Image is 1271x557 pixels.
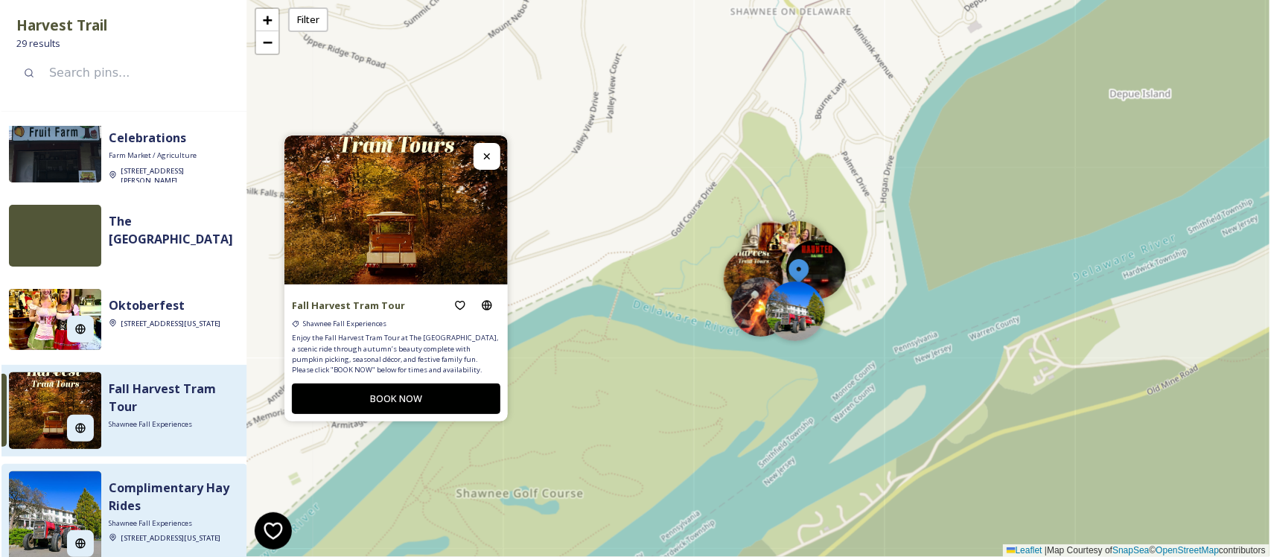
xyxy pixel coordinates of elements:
[9,289,101,350] img: AmyKOctoberfestsq.jpg
[263,10,273,29] span: +
[121,319,220,328] span: [STREET_ADDRESS][US_STATE]
[292,299,405,312] strong: Fall Harvest Tram Tour
[256,9,278,31] a: Zoom in
[9,86,101,182] img: IMG_4344.JPG
[1003,544,1270,557] div: Map Courtesy of © contributors
[9,372,101,448] img: 14ePmfLDJAnaltbBI7hoRmnij6mFbOQsO.jpg
[1007,545,1042,556] a: Leaflet
[109,480,229,514] strong: Complimentary Hay Rides
[16,36,60,51] span: 29 results
[121,532,220,542] a: [STREET_ADDRESS][US_STATE]
[121,165,232,185] a: [STREET_ADDRESS][PERSON_NAME]
[109,297,185,313] strong: Oktoberfest
[121,533,220,543] span: [STREET_ADDRESS][US_STATE]
[109,381,216,415] strong: Fall Harvest Tram Tour
[292,383,500,414] button: BOOK NOW
[292,333,500,376] span: Enjoy the Fall Harvest Tram Tour at The [GEOGRAPHIC_DATA], a scenic ride through autumn’s beauty ...
[1045,545,1047,556] span: |
[109,213,233,247] strong: The [GEOGRAPHIC_DATA]
[263,33,273,51] span: −
[786,257,812,284] img: Marker
[288,7,328,32] div: Filter
[121,318,220,328] a: [STREET_ADDRESS][US_STATE]
[256,31,278,54] a: Zoom out
[109,419,192,430] span: Shawnee Fall Experiences
[121,166,184,185] span: [STREET_ADDRESS][PERSON_NAME]
[284,136,508,284] img: 14ePmfLDJAnaltbBI7hoRmnij6mFbOQsO.jpg
[1112,545,1149,556] a: SnapSea
[16,15,107,35] strong: Harvest Trail
[1156,545,1220,556] a: OpenStreetMap
[42,57,232,89] input: Search pins...
[109,518,192,529] span: Shawnee Fall Experiences
[109,150,197,161] span: Farm Market / Agriculture
[303,319,386,329] span: Shawnee Fall Experiences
